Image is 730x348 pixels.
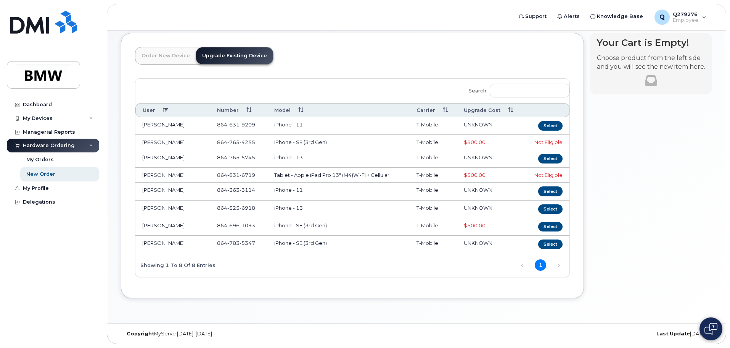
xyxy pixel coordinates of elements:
[538,121,563,131] button: Select
[410,236,457,253] td: T-Mobile
[240,222,255,228] span: 1093
[217,187,255,193] span: 864
[538,186,563,196] button: Select
[240,205,255,211] span: 6918
[530,172,563,179] div: Not Eligible
[267,103,410,117] th: Model: activate to sort column ascending
[240,139,255,145] span: 4255
[135,218,210,236] td: [PERSON_NAME]
[463,79,569,100] label: Search:
[597,54,705,71] p: Choose product from the left side and you will see the new item here.
[267,168,410,183] td: Tablet - Apple iPad Pro 13" (M4)Wi-Fi + Cellular
[673,11,698,17] span: Q279276
[673,17,698,23] span: Employee
[196,47,273,64] a: Upgrade Existing Device
[267,150,410,168] td: iPhone - 13
[659,13,665,22] span: Q
[464,222,486,228] span: Full Upgrade Eligibility Date 2026-08-12
[135,183,210,200] td: [PERSON_NAME]
[410,168,457,183] td: T-Mobile
[227,205,240,211] span: 525
[457,103,523,117] th: Upgrade Cost: activate to sort column ascending
[530,139,563,146] div: Not Eligible
[217,154,255,160] span: 864
[656,331,690,337] strong: Last Update
[538,240,563,249] button: Select
[227,240,240,246] span: 783
[135,150,210,168] td: [PERSON_NAME]
[240,154,255,160] span: 5745
[267,183,410,200] td: iPhone - 11
[217,172,255,178] span: 864
[564,13,580,20] span: Alerts
[538,154,563,163] button: Select
[410,135,457,150] td: T-Mobile
[516,260,528,271] a: Previous
[267,135,410,150] td: iPhone - SE (3rd Gen)
[135,258,215,271] div: Showing 1 to 8 of 8 entries
[515,331,712,337] div: [DATE]
[240,121,255,128] span: 9209
[217,139,255,145] span: 864
[267,236,410,253] td: iPhone - SE (3rd Gen)
[410,201,457,218] td: T-Mobile
[464,154,492,160] span: UNKNOWN
[597,37,705,48] h4: Your Cart is Empty!
[597,13,643,20] span: Knowledge Base
[135,135,210,150] td: [PERSON_NAME]
[127,331,154,337] strong: Copyright
[267,218,410,236] td: iPhone - SE (3rd Gen)
[227,187,240,193] span: 363
[535,259,546,271] a: 1
[135,47,196,64] a: Order New Device
[217,240,255,246] span: 864
[135,168,210,183] td: [PERSON_NAME]
[490,84,569,97] input: Search:
[267,201,410,218] td: iPhone - 13
[135,201,210,218] td: [PERSON_NAME]
[704,323,717,335] img: Open chat
[464,187,492,193] span: UNKNOWN
[217,222,255,228] span: 864
[217,205,255,211] span: 864
[553,260,564,271] a: Next
[464,240,492,246] span: UNKNOWN
[464,121,492,128] span: UNKNOWN
[240,187,255,193] span: 3114
[410,103,457,117] th: Carrier: activate to sort column ascending
[227,121,240,128] span: 631
[240,172,255,178] span: 6719
[210,103,267,117] th: Number: activate to sort column ascending
[227,139,240,145] span: 765
[217,121,255,128] span: 864
[121,331,318,337] div: MyServe [DATE]–[DATE]
[464,139,486,145] span: Full Upgrade Eligibility Date 2026-07-15
[513,9,552,24] a: Support
[135,117,210,135] td: [PERSON_NAME]
[135,236,210,253] td: [PERSON_NAME]
[464,172,486,178] span: Full Upgrade Eligibility Date 2026-10-15
[240,240,255,246] span: 5347
[552,9,585,24] a: Alerts
[525,13,547,20] span: Support
[227,222,240,228] span: 696
[410,117,457,135] td: T-Mobile
[410,183,457,200] td: T-Mobile
[410,150,457,168] td: T-Mobile
[135,103,210,117] th: User: activate to sort column descending
[585,9,648,24] a: Knowledge Base
[227,172,240,178] span: 831
[267,117,410,135] td: iPhone - 11
[410,218,457,236] td: T-Mobile
[227,154,240,160] span: 765
[649,10,712,25] div: Q279276
[538,204,563,214] button: Select
[538,222,563,231] button: Select
[464,205,492,211] span: UNKNOWN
